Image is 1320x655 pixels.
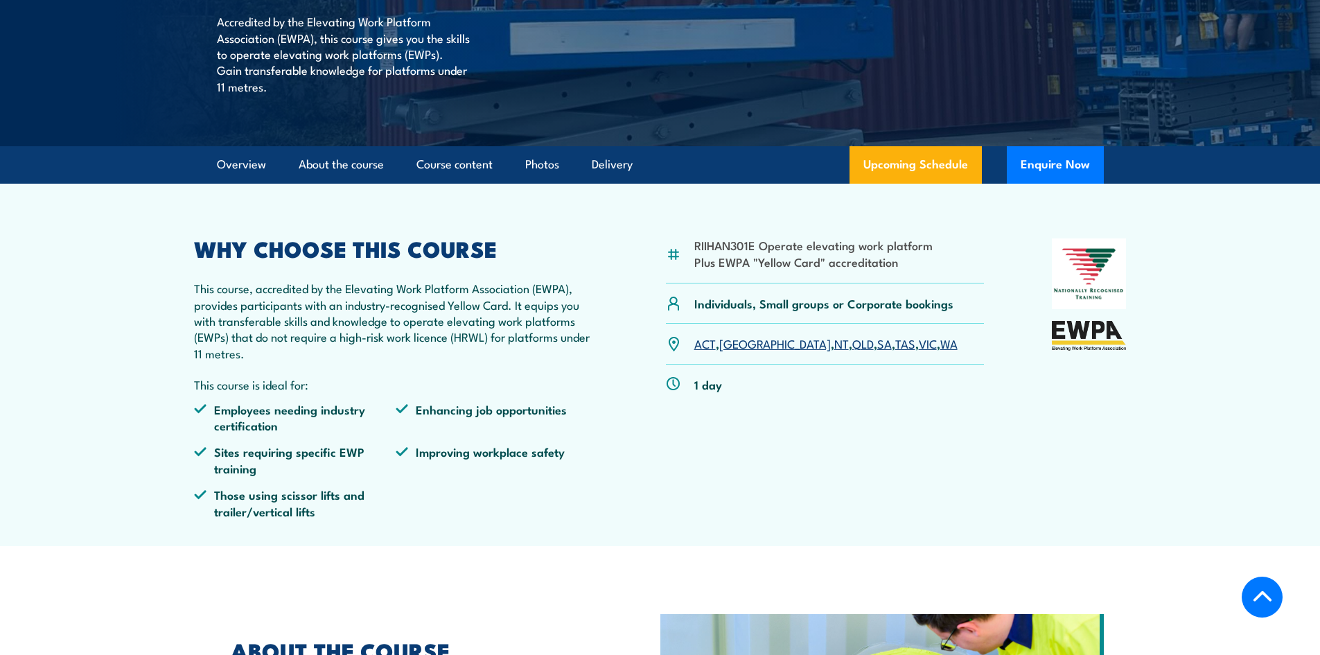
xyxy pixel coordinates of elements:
p: This course, accredited by the Elevating Work Platform Association (EWPA), provides participants ... [194,280,599,361]
button: Enquire Now [1007,146,1104,184]
a: Delivery [592,146,633,183]
p: Individuals, Small groups or Corporate bookings [694,295,953,311]
li: Improving workplace safety [396,444,598,476]
img: Nationally Recognised Training logo. [1052,238,1127,309]
h2: WHY CHOOSE THIS COURSE [194,238,599,258]
a: WA [940,335,958,351]
a: VIC [919,335,937,351]
li: Plus EWPA "Yellow Card" accreditation [694,254,933,270]
li: Sites requiring specific EWP training [194,444,396,476]
img: EWPA [1052,321,1127,351]
a: Overview [217,146,266,183]
p: 1 day [694,376,722,392]
a: NT [834,335,849,351]
li: RIIHAN301E Operate elevating work platform [694,237,933,253]
a: Course content [416,146,493,183]
a: Upcoming Schedule [850,146,982,184]
p: , , , , , , , [694,335,958,351]
a: [GEOGRAPHIC_DATA] [719,335,831,351]
a: QLD [852,335,874,351]
p: This course is ideal for: [194,376,599,392]
li: Employees needing industry certification [194,401,396,434]
li: Those using scissor lifts and trailer/vertical lifts [194,487,396,519]
a: TAS [895,335,915,351]
a: ACT [694,335,716,351]
p: Accredited by the Elevating Work Platform Association (EWPA), this course gives you the skills to... [217,13,470,94]
a: Photos [525,146,559,183]
a: SA [877,335,892,351]
li: Enhancing job opportunities [396,401,598,434]
a: About the course [299,146,384,183]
